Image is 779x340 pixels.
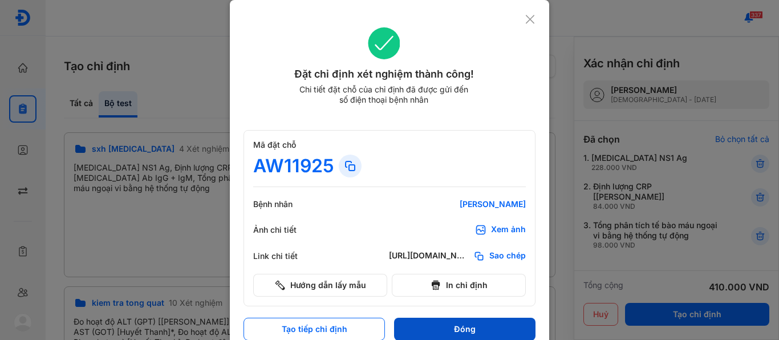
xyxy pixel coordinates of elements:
[389,250,469,262] div: [URL][DOMAIN_NAME]
[392,274,526,297] button: In chỉ định
[294,84,473,105] div: Chi tiết đặt chỗ của chỉ định đã được gửi đến số điện thoại bệnh nhân
[244,66,525,82] div: Đặt chỉ định xét nghiệm thành công!
[253,225,322,235] div: Ảnh chi tiết
[491,224,526,236] div: Xem ảnh
[253,251,322,261] div: Link chi tiết
[489,250,526,262] span: Sao chép
[389,199,526,209] div: [PERSON_NAME]
[253,140,526,150] div: Mã đặt chỗ
[253,274,387,297] button: Hướng dẫn lấy mẫu
[253,199,322,209] div: Bệnh nhân
[253,155,334,177] div: AW11925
